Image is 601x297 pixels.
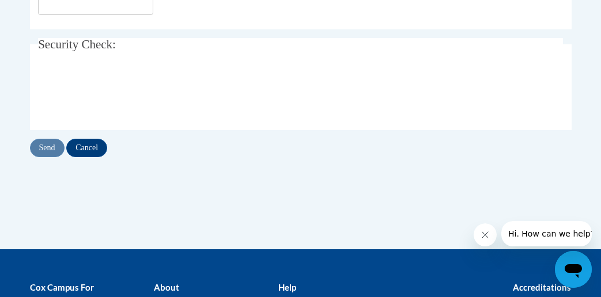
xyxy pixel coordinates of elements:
span: Security Check: [38,37,116,51]
span: Hi. How can we help? [7,8,93,17]
iframe: Button to launch messaging window [555,251,592,288]
iframe: Message from company [501,221,592,246]
iframe: Close message [474,223,497,246]
iframe: reCAPTCHA [38,71,213,116]
input: Cancel [66,139,107,157]
b: Accreditations [513,282,571,292]
b: About [154,282,179,292]
b: Help [278,282,296,292]
b: Cox Campus For [30,282,94,292]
